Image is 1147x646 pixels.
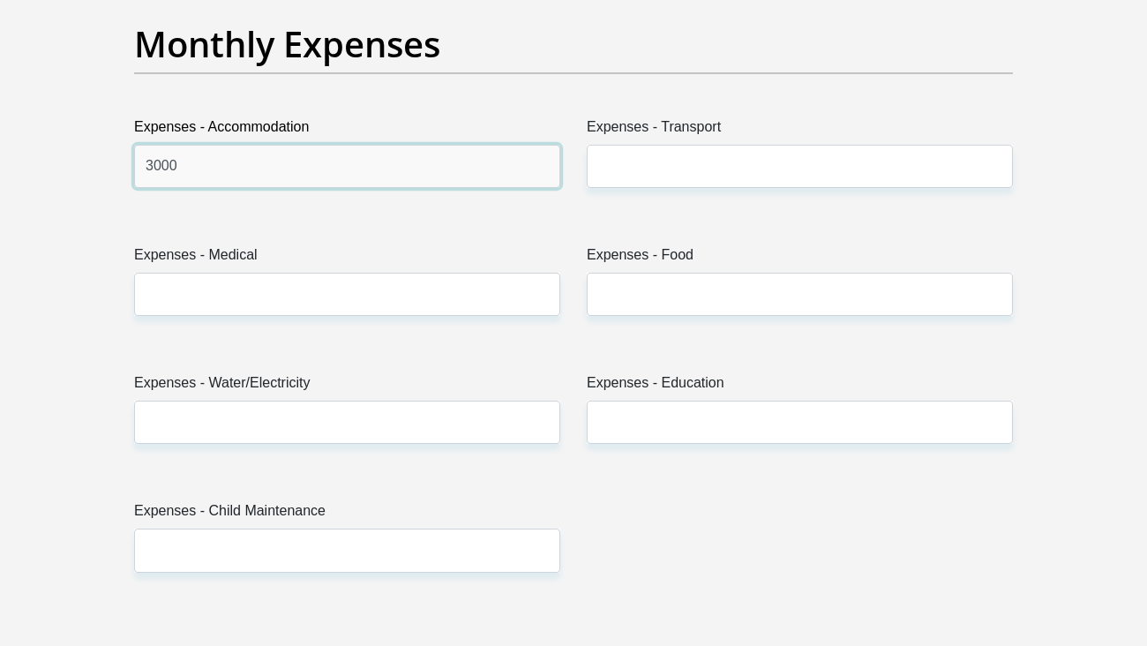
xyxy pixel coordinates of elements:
[134,274,560,317] input: Expenses - Medical
[134,24,1013,66] h2: Monthly Expenses
[587,117,1013,146] label: Expenses - Transport
[587,274,1013,317] input: Expenses - Food
[587,245,1013,274] label: Expenses - Food
[134,117,560,146] label: Expenses - Accommodation
[134,501,560,530] label: Expenses - Child Maintenance
[134,245,560,274] label: Expenses - Medical
[134,146,560,189] input: Expenses - Accommodation
[587,373,1013,402] label: Expenses - Education
[134,530,560,573] input: Expenses - Child Maintenance
[587,402,1013,445] input: Expenses - Education
[134,402,560,445] input: Expenses - Water/Electricity
[587,146,1013,189] input: Expenses - Transport
[134,373,560,402] label: Expenses - Water/Electricity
